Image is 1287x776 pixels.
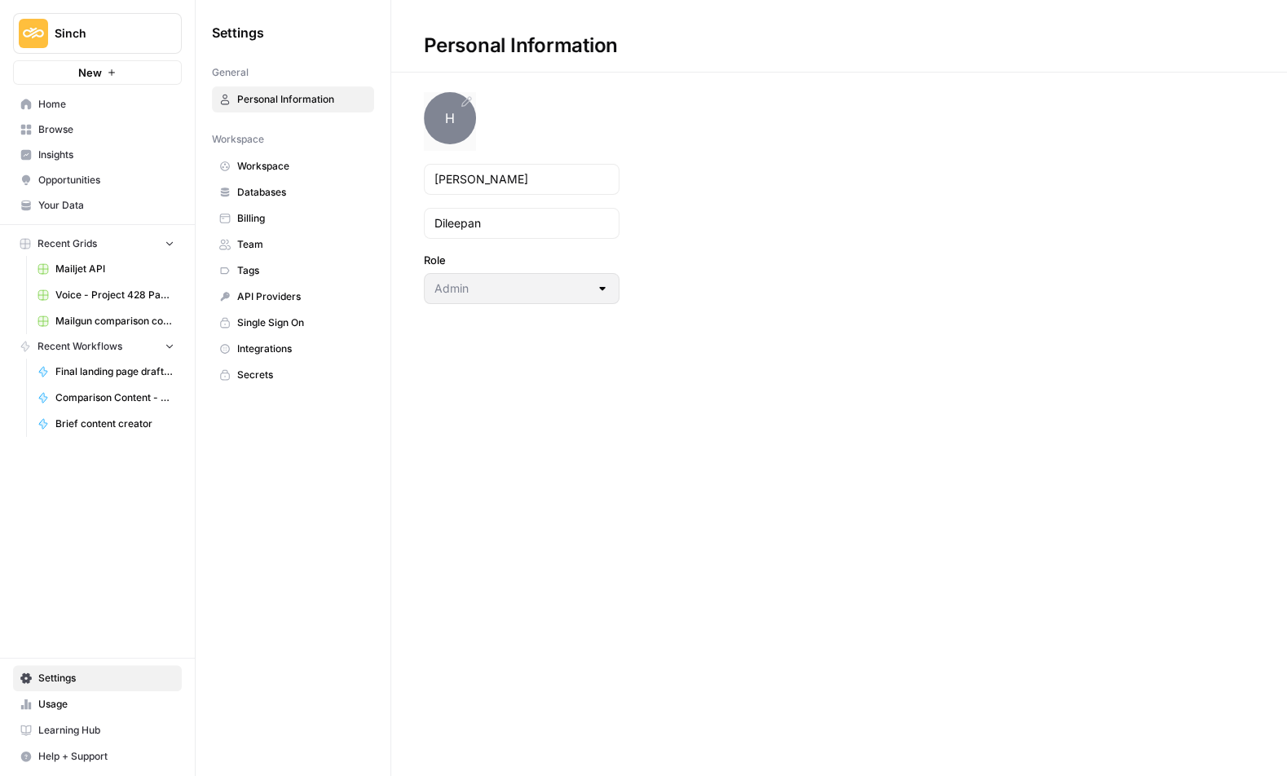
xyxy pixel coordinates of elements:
[38,749,174,764] span: Help + Support
[237,368,367,382] span: Secrets
[424,92,476,144] span: H
[212,153,374,179] a: Workspace
[237,315,367,330] span: Single Sign On
[55,417,174,431] span: Brief content creator
[13,743,182,769] button: Help + Support
[13,691,182,717] a: Usage
[212,284,374,310] a: API Providers
[13,665,182,691] a: Settings
[237,342,367,356] span: Integrations
[38,97,174,112] span: Home
[237,92,367,107] span: Personal Information
[30,308,182,334] a: Mailgun comparison content (Q3 2025)
[13,231,182,256] button: Recent Grids
[212,132,264,147] span: Workspace
[55,25,153,42] span: Sinch
[55,262,174,276] span: Mailjet API
[38,173,174,187] span: Opportunities
[30,282,182,308] a: Voice - Project 428 Page Builder Tracker
[212,179,374,205] a: Databases
[237,289,367,304] span: API Providers
[13,60,182,85] button: New
[38,697,174,712] span: Usage
[55,314,174,328] span: Mailgun comparison content (Q3 2025)
[13,13,182,54] button: Workspace: Sinch
[424,252,619,268] label: Role
[30,359,182,385] a: Final landing page drafter for Project 428 ([PERSON_NAME])
[30,411,182,437] a: Brief content creator
[37,339,122,354] span: Recent Workflows
[237,211,367,226] span: Billing
[212,205,374,231] a: Billing
[13,91,182,117] a: Home
[55,364,174,379] span: Final landing page drafter for Project 428 ([PERSON_NAME])
[212,65,249,80] span: General
[391,33,650,59] div: Personal Information
[237,159,367,174] span: Workspace
[38,671,174,686] span: Settings
[30,256,182,282] a: Mailjet API
[212,310,374,336] a: Single Sign On
[19,19,48,48] img: Sinch Logo
[13,117,182,143] a: Browse
[13,717,182,743] a: Learning Hub
[212,336,374,362] a: Integrations
[237,185,367,200] span: Databases
[212,86,374,112] a: Personal Information
[237,263,367,278] span: Tags
[38,198,174,213] span: Your Data
[212,258,374,284] a: Tags
[78,64,102,81] span: New
[30,385,182,411] a: Comparison Content - Mailgun
[13,142,182,168] a: Insights
[37,236,97,251] span: Recent Grids
[38,148,174,162] span: Insights
[212,362,374,388] a: Secrets
[55,390,174,405] span: Comparison Content - Mailgun
[38,723,174,738] span: Learning Hub
[55,288,174,302] span: Voice - Project 428 Page Builder Tracker
[38,122,174,137] span: Browse
[13,192,182,218] a: Your Data
[212,23,264,42] span: Settings
[237,237,367,252] span: Team
[13,334,182,359] button: Recent Workflows
[13,167,182,193] a: Opportunities
[212,231,374,258] a: Team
